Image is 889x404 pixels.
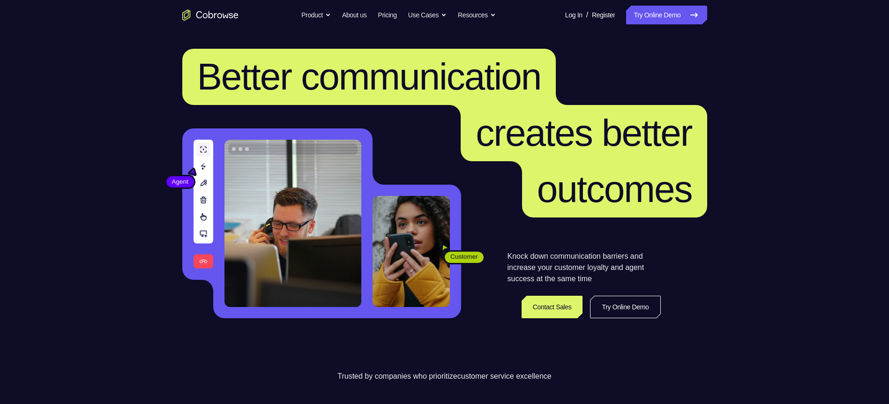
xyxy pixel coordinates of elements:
[537,168,692,210] span: outcomes
[408,6,447,24] button: Use Cases
[182,9,239,21] a: Go to the home page
[378,6,396,24] a: Pricing
[592,6,615,24] a: Register
[522,296,583,318] a: Contact Sales
[457,372,552,380] span: customer service excellence
[342,6,366,24] a: About us
[590,296,660,318] a: Try Online Demo
[301,6,331,24] button: Product
[626,6,707,24] a: Try Online Demo
[586,9,588,21] span: /
[373,196,450,307] img: A customer holding their phone
[197,56,541,97] span: Better communication
[476,112,692,154] span: creates better
[458,6,496,24] button: Resources
[224,140,361,307] img: A customer support agent talking on the phone
[508,251,661,284] p: Knock down communication barriers and increase your customer loyalty and agent success at the sam...
[565,6,583,24] a: Log In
